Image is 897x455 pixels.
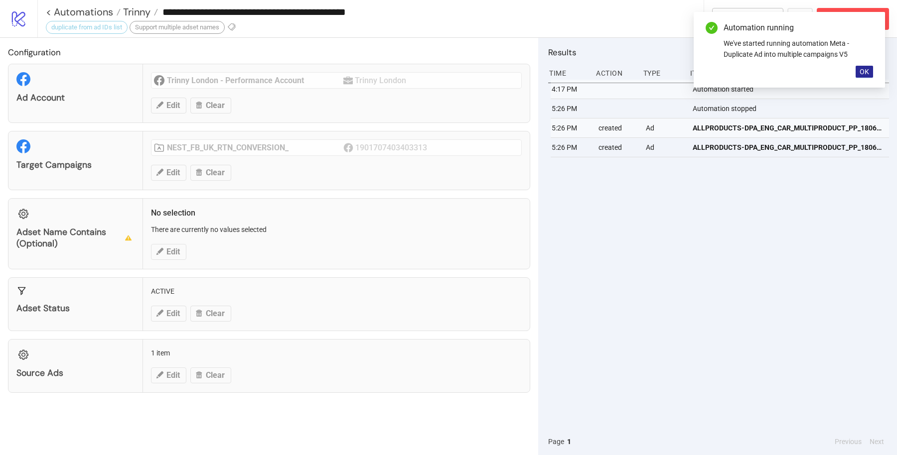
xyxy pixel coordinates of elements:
div: Ad [645,138,685,157]
div: Type [642,64,682,83]
span: Page [548,436,564,447]
a: ALLPRODUCTS-DPA_ENG_CAR_MULTIPRODUCT_PP_18062025_CC_SC3_None_TL_ [693,118,885,137]
div: Automation started [692,80,892,99]
h2: Results [548,46,889,59]
a: < Automations [46,7,121,17]
div: created [598,118,637,137]
div: 5:26 PM [551,138,591,157]
span: Trinny [121,5,150,18]
div: Automation stopped [692,99,892,118]
div: Item [689,64,889,83]
button: Previous [832,436,865,447]
span: OK [860,68,869,76]
button: 1 [564,436,574,447]
div: duplicate from ad IDs list [46,21,128,34]
button: ... [787,8,813,30]
div: Action [595,64,635,83]
div: Automation running [724,22,873,34]
div: Support multiple adset names [130,21,225,34]
div: Ad [645,118,685,137]
div: Time [548,64,588,83]
span: check-circle [706,22,718,34]
a: Trinny [121,7,158,17]
span: ALLPRODUCTS-DPA_ENG_CAR_MULTIPRODUCT_PP_18062025_CC_SC3_None_TL_ [693,142,885,153]
button: To Builder [712,8,784,30]
a: ALLPRODUCTS-DPA_ENG_CAR_MULTIPRODUCT_PP_18062025_CC_SC3_None_TL_ [693,138,885,157]
button: Abort Run [817,8,889,30]
div: created [598,138,637,157]
button: Next [867,436,887,447]
button: OK [856,66,873,78]
div: We've started running automation Meta - Duplicate Ad into multiple campaigns V5 [724,38,873,60]
div: 4:17 PM [551,80,591,99]
div: 5:26 PM [551,118,591,137]
div: 5:26 PM [551,99,591,118]
h2: Configuration [8,46,530,59]
span: ALLPRODUCTS-DPA_ENG_CAR_MULTIPRODUCT_PP_18062025_CC_SC3_None_TL_ [693,122,885,133]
